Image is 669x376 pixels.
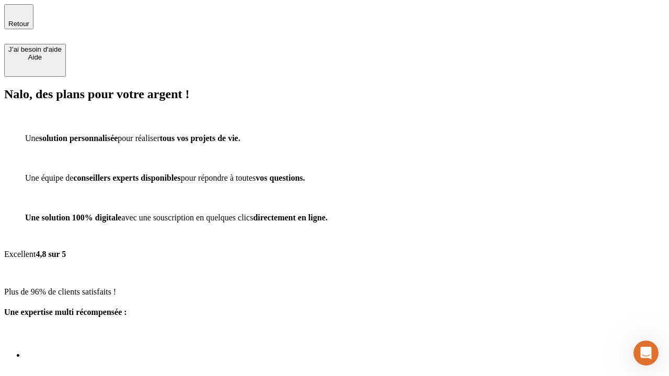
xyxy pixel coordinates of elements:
img: checkmark [25,112,34,123]
span: Une [25,134,39,143]
span: Retour [8,20,29,28]
span: solution personnalisée [39,134,118,143]
span: conseillers experts disponibles [73,173,180,182]
img: checkmark [25,151,34,163]
span: directement en ligne. [253,213,327,222]
span: Une équipe de [25,173,73,182]
span: avec une souscription en quelques clics [121,213,253,222]
iframe: Intercom live chat [633,340,659,366]
img: checkmark [25,191,34,203]
span: Une solution 100% digitale [25,213,121,222]
h4: Une expertise multi récompensée : [4,308,665,317]
div: J’ai besoin d'aide [8,45,62,53]
span: tous vos projets de vie. [160,134,240,143]
div: Aide [8,53,62,61]
button: J’ai besoin d'aideAide [4,44,66,77]
span: 4,8 sur 5 [36,250,66,258]
span: Excellent [4,250,36,258]
span: pour répondre à toutes [181,173,256,182]
span: pour réaliser [118,134,159,143]
h2: Nalo, des plans pour votre argent ! [4,87,665,101]
img: Best savings advice award [25,328,55,358]
img: reviews stars [4,267,61,277]
img: Google Review [4,231,13,239]
p: Plus de 96% de clients satisfaits ! [4,287,665,297]
span: vos questions. [256,173,305,182]
button: Retour [4,4,33,29]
